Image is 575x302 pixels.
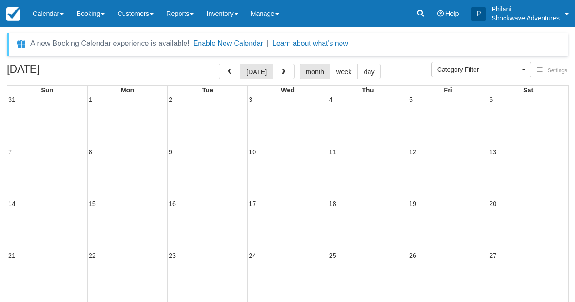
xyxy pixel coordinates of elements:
button: week [330,64,358,79]
span: 31 [7,96,16,103]
button: month [300,64,330,79]
a: Learn about what's new [272,40,348,47]
div: A new Booking Calendar experience is available! [30,38,190,49]
span: 14 [7,200,16,207]
span: 8 [88,148,93,156]
span: 27 [488,252,497,259]
span: Help [445,10,459,17]
span: Wed [281,86,295,94]
button: Category Filter [431,62,531,77]
span: 10 [248,148,257,156]
span: 3 [248,96,253,103]
button: day [357,64,380,79]
span: 17 [248,200,257,207]
span: 7 [7,148,13,156]
button: [DATE] [240,64,273,79]
span: 12 [408,148,417,156]
i: Help [437,10,444,17]
span: Fri [444,86,452,94]
button: Enable New Calendar [193,39,263,48]
span: 20 [488,200,497,207]
span: 6 [488,96,494,103]
span: 1 [88,96,93,103]
span: Thu [362,86,374,94]
span: Sun [41,86,53,94]
span: 16 [168,200,177,207]
img: checkfront-main-nav-mini-logo.png [6,7,20,21]
p: Shockwave Adventures [491,14,560,23]
span: 11 [328,148,337,156]
span: 2 [168,96,173,103]
span: Settings [548,67,567,74]
span: Mon [121,86,135,94]
span: Category Filter [437,65,520,74]
span: | [267,40,269,47]
h2: [DATE] [7,64,122,81]
span: 4 [328,96,334,103]
span: 15 [88,200,97,207]
span: 22 [88,252,97,259]
span: Tue [202,86,213,94]
span: 9 [168,148,173,156]
span: Sat [523,86,533,94]
span: 5 [408,96,414,103]
span: 13 [488,148,497,156]
span: 26 [408,252,417,259]
span: 23 [168,252,177,259]
div: P [471,7,486,21]
p: Philani [491,5,560,14]
span: 24 [248,252,257,259]
span: 25 [328,252,337,259]
span: 19 [408,200,417,207]
button: Settings [531,64,573,77]
span: 21 [7,252,16,259]
span: 18 [328,200,337,207]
